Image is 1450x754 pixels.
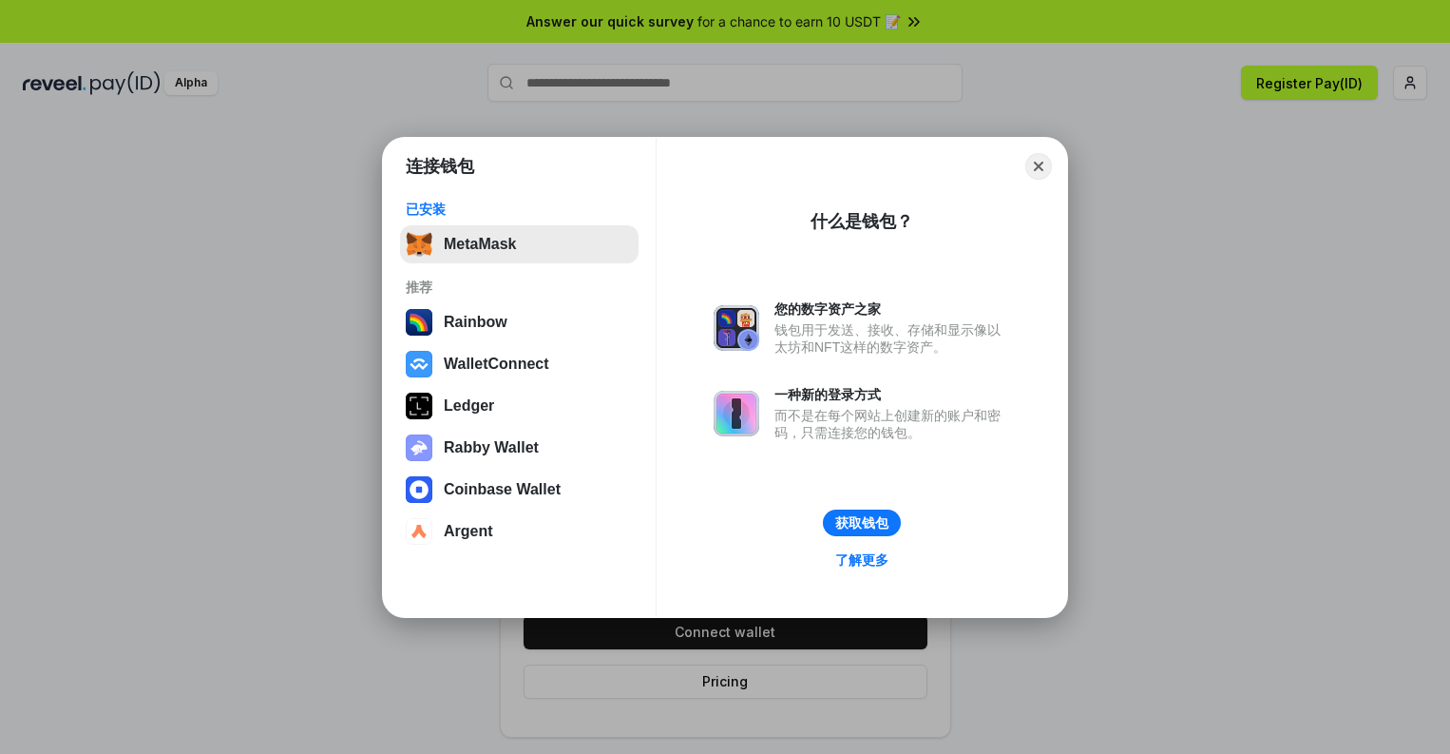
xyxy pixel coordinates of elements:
div: Argent [444,523,493,540]
img: svg+xml,%3Csvg%20fill%3D%22none%22%20height%3D%2233%22%20viewBox%3D%220%200%2035%2033%22%20width%... [406,231,432,258]
div: MetaMask [444,236,516,253]
button: Rabby Wallet [400,429,639,467]
img: svg+xml,%3Csvg%20xmlns%3D%22http%3A%2F%2Fwww.w3.org%2F2000%2Fsvg%22%20fill%3D%22none%22%20viewBox... [406,435,432,461]
div: Rabby Wallet [444,439,539,456]
button: WalletConnect [400,345,639,383]
button: Rainbow [400,303,639,341]
img: svg+xml,%3Csvg%20xmlns%3D%22http%3A%2F%2Fwww.w3.org%2F2000%2Fsvg%22%20fill%3D%22none%22%20viewBox... [714,305,759,351]
div: Rainbow [444,314,507,331]
img: svg+xml,%3Csvg%20width%3D%2228%22%20height%3D%2228%22%20viewBox%3D%220%200%2028%2028%22%20fill%3D... [406,518,432,545]
img: svg+xml,%3Csvg%20width%3D%22120%22%20height%3D%22120%22%20viewBox%3D%220%200%20120%20120%22%20fil... [406,309,432,336]
h1: 连接钱包 [406,155,474,178]
button: Ledger [400,387,639,425]
div: Coinbase Wallet [444,481,561,498]
button: Close [1025,153,1052,180]
button: MetaMask [400,225,639,263]
div: 获取钱包 [835,514,888,532]
div: 已安装 [406,201,633,218]
div: 钱包用于发送、接收、存储和显示像以太坊和NFT这样的数字资产。 [774,321,1010,356]
img: svg+xml,%3Csvg%20width%3D%2228%22%20height%3D%2228%22%20viewBox%3D%220%200%2028%2028%22%20fill%3D... [406,351,432,377]
div: Ledger [444,397,494,415]
div: WalletConnect [444,356,549,373]
div: 推荐 [406,279,633,296]
button: 获取钱包 [823,510,901,536]
img: svg+xml,%3Csvg%20width%3D%2228%22%20height%3D%2228%22%20viewBox%3D%220%200%2028%2028%22%20fill%3D... [406,476,432,503]
a: 了解更多 [824,548,900,572]
div: 一种新的登录方式 [774,386,1010,403]
button: Argent [400,512,639,551]
button: Coinbase Wallet [400,471,639,509]
div: 了解更多 [835,551,888,569]
div: 而不是在每个网站上创建新的账户和密码，只需连接您的钱包。 [774,407,1010,441]
div: 您的数字资产之家 [774,300,1010,318]
div: 什么是钱包？ [811,210,913,233]
img: svg+xml,%3Csvg%20xmlns%3D%22http%3A%2F%2Fwww.w3.org%2F2000%2Fsvg%22%20fill%3D%22none%22%20viewBox... [714,391,759,436]
img: svg+xml,%3Csvg%20xmlns%3D%22http%3A%2F%2Fwww.w3.org%2F2000%2Fsvg%22%20width%3D%2228%22%20height%3... [406,393,432,419]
